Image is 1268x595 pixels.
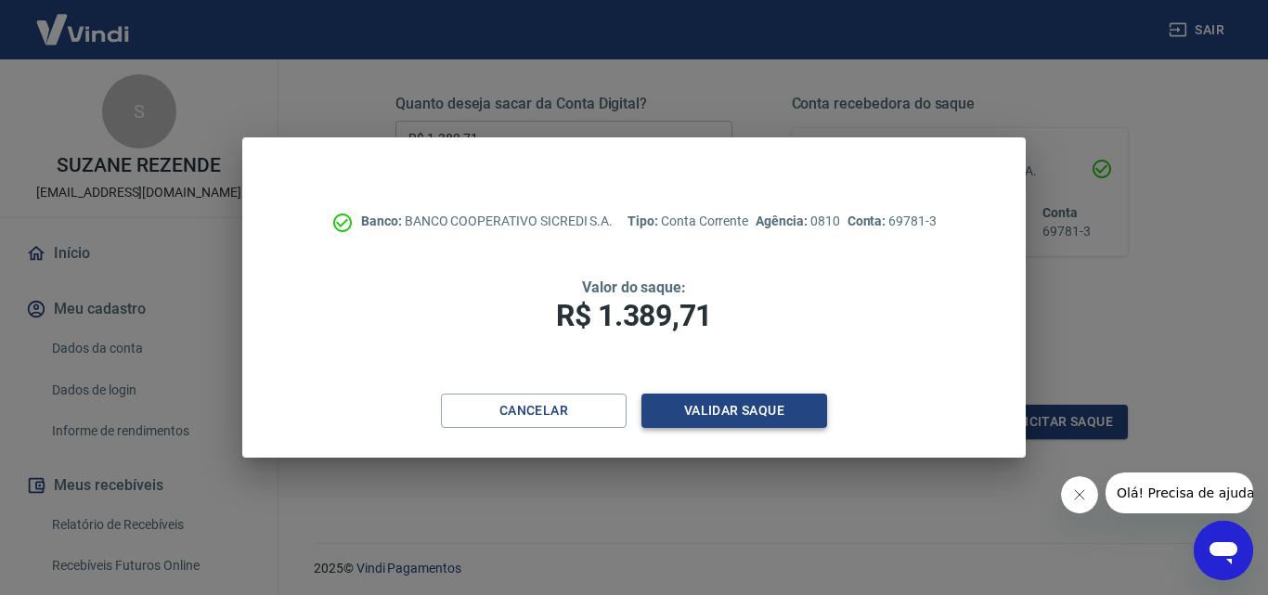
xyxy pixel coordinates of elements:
iframe: Mensagem da empresa [1106,472,1253,513]
span: R$ 1.389,71 [556,298,712,333]
span: Valor do saque: [582,278,686,296]
p: 69781-3 [847,212,937,231]
iframe: Botão para abrir a janela de mensagens [1194,521,1253,580]
span: Olá! Precisa de ajuda? [11,13,156,28]
p: BANCO COOPERATIVO SICREDI S.A. [361,212,613,231]
span: Conta: [847,213,889,228]
button: Validar saque [641,394,827,428]
p: Conta Corrente [628,212,748,231]
iframe: Fechar mensagem [1061,476,1098,513]
p: 0810 [756,212,839,231]
span: Banco: [361,213,405,228]
button: Cancelar [441,394,627,428]
span: Tipo: [628,213,661,228]
span: Agência: [756,213,810,228]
